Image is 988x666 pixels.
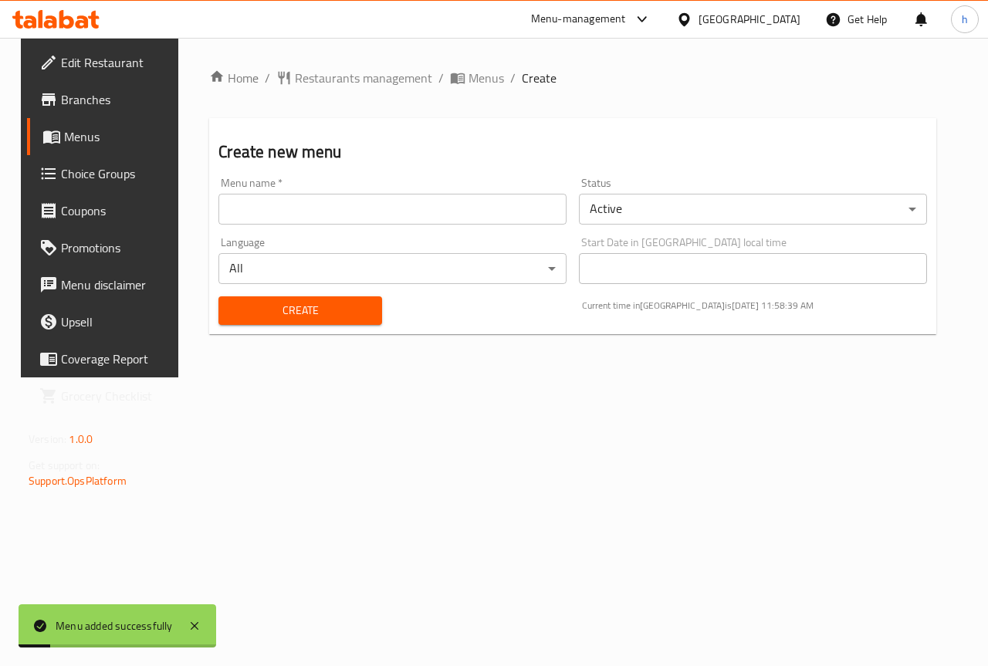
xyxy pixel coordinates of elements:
span: Menus [469,69,504,87]
span: Create [231,301,369,320]
a: Support.OpsPlatform [29,471,127,491]
span: Promotions [61,238,174,257]
span: Choice Groups [61,164,174,183]
span: Create [522,69,557,87]
span: Version: [29,429,66,449]
a: Edit Restaurant [27,44,186,81]
a: Coupons [27,192,186,229]
li: / [438,69,444,87]
span: Upsell [61,313,174,331]
li: / [510,69,516,87]
span: Menu disclaimer [61,276,174,294]
span: 1.0.0 [69,429,93,449]
a: Menus [450,69,504,87]
a: Home [209,69,259,87]
span: Restaurants management [295,69,432,87]
li: / [265,69,270,87]
a: Upsell [27,303,186,340]
a: Restaurants management [276,69,432,87]
span: Edit Restaurant [61,53,174,72]
span: Branches [61,90,174,109]
a: Choice Groups [27,155,186,192]
p: Current time in [GEOGRAPHIC_DATA] is [DATE] 11:58:39 AM [582,299,927,313]
div: [GEOGRAPHIC_DATA] [699,11,800,28]
a: Menus [27,118,186,155]
span: Coverage Report [61,350,174,368]
span: h [962,11,968,28]
span: Get support on: [29,455,100,475]
a: Promotions [27,229,186,266]
div: All [218,253,567,284]
nav: breadcrumb [209,69,936,87]
span: Grocery Checklist [61,387,174,405]
input: Please enter Menu name [218,194,567,225]
a: Grocery Checklist [27,377,186,414]
button: Create [218,296,381,325]
div: Active [579,194,927,225]
span: Menus [64,127,174,146]
a: Menu disclaimer [27,266,186,303]
a: Branches [27,81,186,118]
div: Menu added successfully [56,617,173,634]
span: Coupons [61,201,174,220]
h2: Create new menu [218,140,927,164]
a: Coverage Report [27,340,186,377]
div: Menu-management [531,10,626,29]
